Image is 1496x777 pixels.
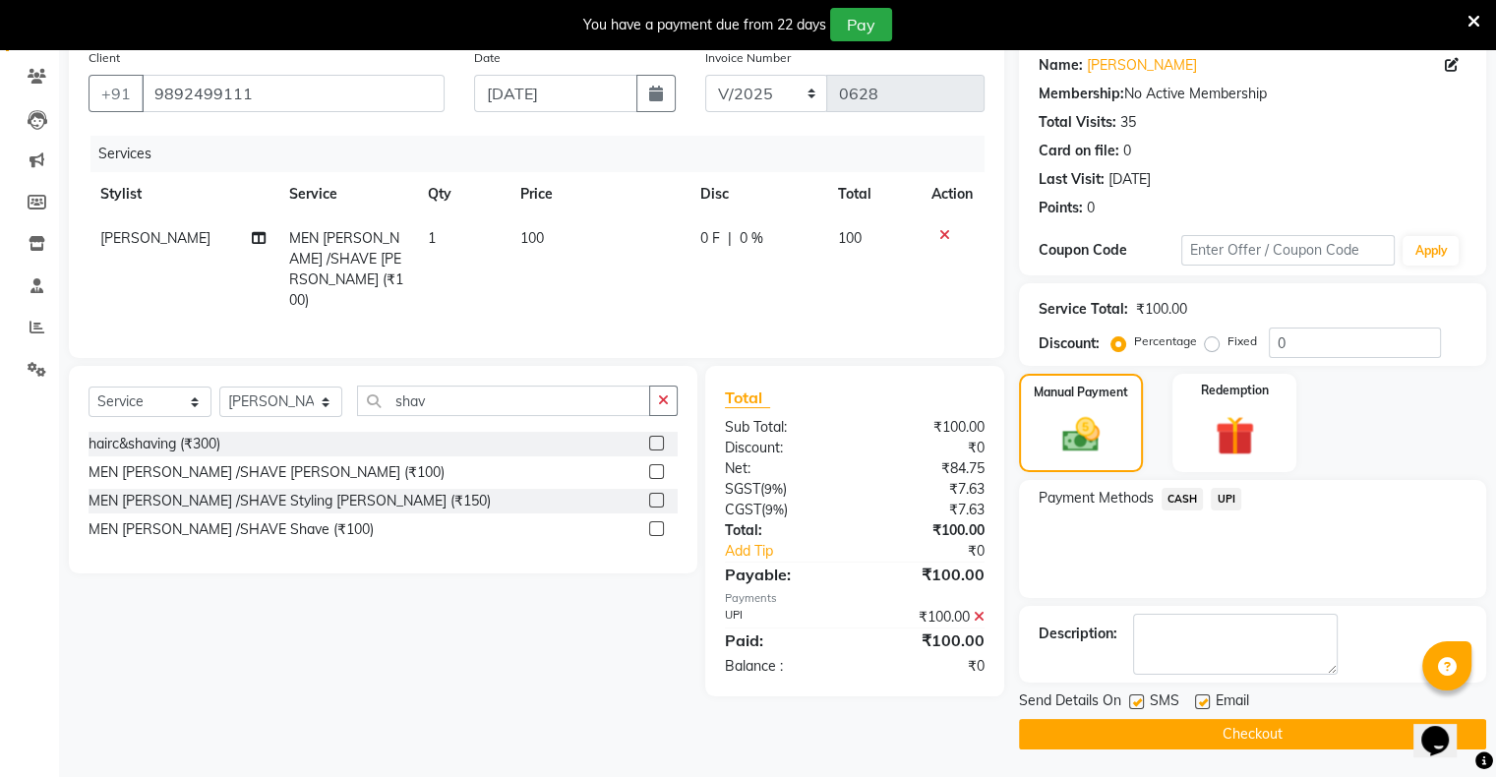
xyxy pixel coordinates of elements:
[1039,299,1128,320] div: Service Total:
[1039,488,1154,508] span: Payment Methods
[1203,411,1267,460] img: _gift.svg
[416,172,509,216] th: Qty
[765,502,784,517] span: 9%
[1039,112,1116,133] div: Total Visits:
[1134,332,1197,350] label: Percentage
[855,417,999,438] div: ₹100.00
[855,628,999,652] div: ₹100.00
[1211,488,1241,510] span: UPI
[142,75,445,112] input: Search by Name/Mobile/Email/Code
[855,500,999,520] div: ₹7.63
[1413,698,1476,757] iframe: chat widget
[700,228,720,249] span: 0 F
[710,607,855,628] div: UPI
[710,520,855,541] div: Total:
[1150,690,1179,715] span: SMS
[89,172,277,216] th: Stylist
[855,607,999,628] div: ₹100.00
[1039,141,1119,161] div: Card on file:
[830,8,892,41] button: Pay
[1403,236,1459,266] button: Apply
[1050,413,1111,456] img: _cash.svg
[710,628,855,652] div: Paid:
[725,590,985,607] div: Payments
[855,520,999,541] div: ₹100.00
[1034,384,1128,401] label: Manual Payment
[1039,84,1124,104] div: Membership:
[90,136,999,172] div: Services
[710,479,855,500] div: ( )
[1181,235,1396,266] input: Enter Offer / Coupon Code
[1120,112,1136,133] div: 35
[1087,198,1095,218] div: 0
[509,172,688,216] th: Price
[1039,84,1466,104] div: No Active Membership
[838,229,862,247] span: 100
[710,438,855,458] div: Discount:
[710,417,855,438] div: Sub Total:
[1108,169,1151,190] div: [DATE]
[1039,240,1181,261] div: Coupon Code
[740,228,763,249] span: 0 %
[1136,299,1187,320] div: ₹100.00
[826,172,920,216] th: Total
[855,438,999,458] div: ₹0
[1039,55,1083,76] div: Name:
[710,458,855,479] div: Net:
[357,386,650,416] input: Search or Scan
[1227,332,1257,350] label: Fixed
[878,541,998,562] div: ₹0
[1039,198,1083,218] div: Points:
[277,172,416,216] th: Service
[89,491,491,511] div: MEN [PERSON_NAME] /SHAVE Styling [PERSON_NAME] (₹150)
[1039,333,1100,354] div: Discount:
[89,49,120,67] label: Client
[725,501,761,518] span: CGST
[1162,488,1204,510] span: CASH
[89,75,144,112] button: +91
[920,172,985,216] th: Action
[1087,55,1197,76] a: [PERSON_NAME]
[1216,690,1249,715] span: Email
[725,388,770,408] span: Total
[89,434,220,454] div: hairc&shaving (₹300)
[289,229,403,309] span: MEN [PERSON_NAME] /SHAVE [PERSON_NAME] (₹100)
[520,229,544,247] span: 100
[1019,690,1121,715] span: Send Details On
[428,229,436,247] span: 1
[710,656,855,677] div: Balance :
[728,228,732,249] span: |
[1123,141,1131,161] div: 0
[725,480,760,498] span: SGST
[89,519,374,540] div: MEN [PERSON_NAME] /SHAVE Shave (₹100)
[89,462,445,483] div: MEN [PERSON_NAME] /SHAVE [PERSON_NAME] (₹100)
[100,229,210,247] span: [PERSON_NAME]
[710,563,855,586] div: Payable:
[1039,169,1105,190] div: Last Visit:
[705,49,791,67] label: Invoice Number
[855,458,999,479] div: ₹84.75
[855,656,999,677] div: ₹0
[764,481,783,497] span: 9%
[688,172,826,216] th: Disc
[1019,719,1486,749] button: Checkout
[855,563,999,586] div: ₹100.00
[1201,382,1269,399] label: Redemption
[1039,624,1117,644] div: Description:
[583,15,826,35] div: You have a payment due from 22 days
[474,49,501,67] label: Date
[710,500,855,520] div: ( )
[855,479,999,500] div: ₹7.63
[710,541,878,562] a: Add Tip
